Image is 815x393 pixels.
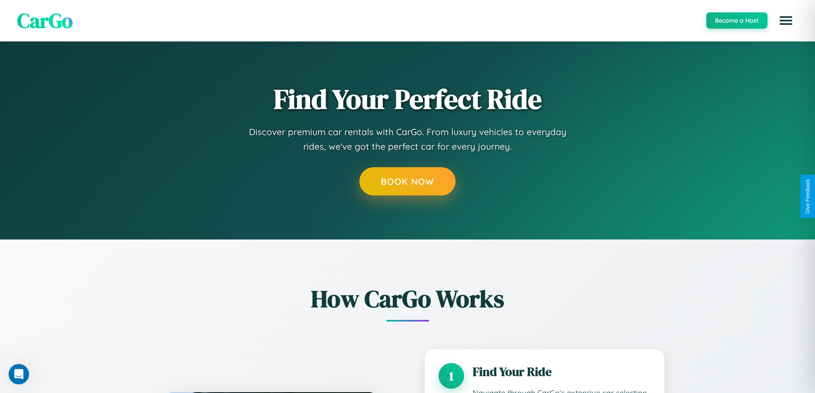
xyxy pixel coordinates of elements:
[439,363,464,389] div: 1
[359,167,456,195] button: Book Now
[274,84,542,114] h1: Find Your Perfect Ride
[151,282,664,315] h2: How CarGo Works
[706,12,768,29] button: Become a Host
[9,364,29,384] iframe: Intercom live chat
[237,125,579,154] p: Discover premium car rentals with CarGo. From luxury vehicles to everyday rides, we've got the pe...
[473,363,651,380] h3: Find Your Ride
[17,6,73,35] span: CarGo
[805,179,811,214] div: Give Feedback
[774,9,798,33] button: Open menu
